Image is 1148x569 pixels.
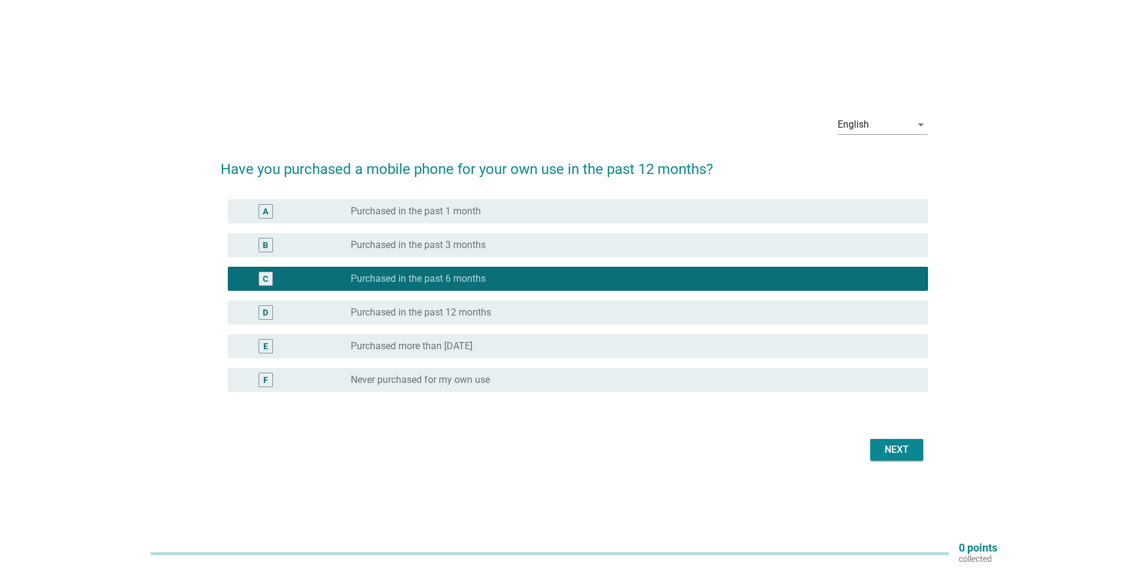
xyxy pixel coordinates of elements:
label: Purchased in the past 12 months [351,306,491,319]
label: Purchased in the past 3 months [351,239,486,251]
i: arrow_drop_down [914,117,928,132]
div: Next [880,443,914,457]
label: Purchased more than [DATE] [351,340,472,352]
div: B [263,238,268,251]
label: Never purchased for my own use [351,374,490,386]
div: D [263,306,268,319]
p: 0 points [959,543,997,553]
div: E [263,340,268,352]
div: C [263,272,268,285]
div: F [263,373,268,386]
p: collected [959,553,997,564]
div: English [838,119,869,130]
label: Purchased in the past 1 month [351,205,481,217]
div: A [263,205,268,217]
button: Next [870,439,923,461]
h2: Have you purchased a mobile phone for your own use in the past 12 months? [221,146,928,180]
label: Purchased in the past 6 months [351,273,486,285]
